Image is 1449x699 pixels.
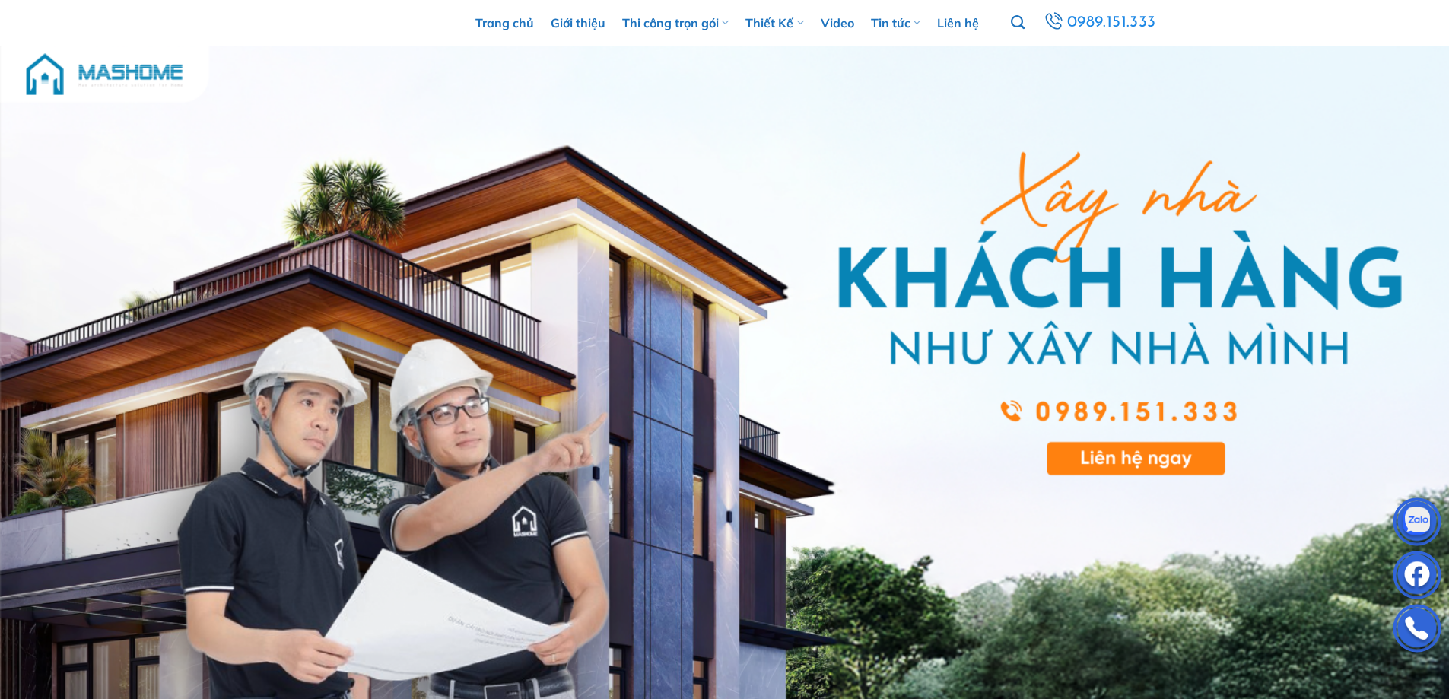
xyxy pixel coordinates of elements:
span: 0989.151.333 [1067,10,1156,36]
img: Facebook [1394,554,1440,600]
img: Zalo [1394,501,1440,547]
a: Tìm kiếm [1011,7,1025,39]
img: Phone [1394,608,1440,653]
a: 0989.151.333 [1041,9,1158,37]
